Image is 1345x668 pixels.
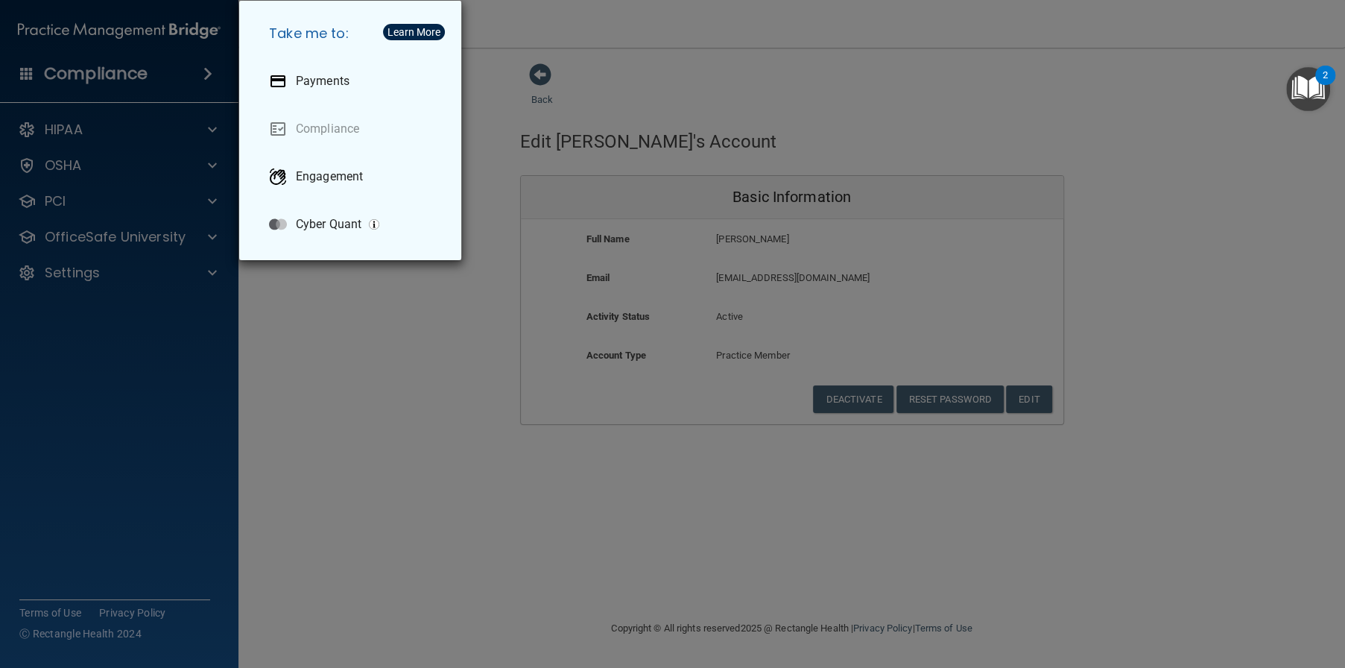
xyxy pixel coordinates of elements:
[1286,67,1330,111] button: Open Resource Center, 2 new notifications
[1323,75,1328,95] div: 2
[383,24,445,40] button: Learn More
[296,217,361,232] p: Cyber Quant
[257,204,449,245] a: Cyber Quant
[1087,562,1327,622] iframe: Drift Widget Chat Controller
[257,13,449,54] h5: Take me to:
[387,27,440,37] div: Learn More
[257,108,449,150] a: Compliance
[257,156,449,198] a: Engagement
[296,74,349,89] p: Payments
[257,60,449,102] a: Payments
[296,169,363,184] p: Engagement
